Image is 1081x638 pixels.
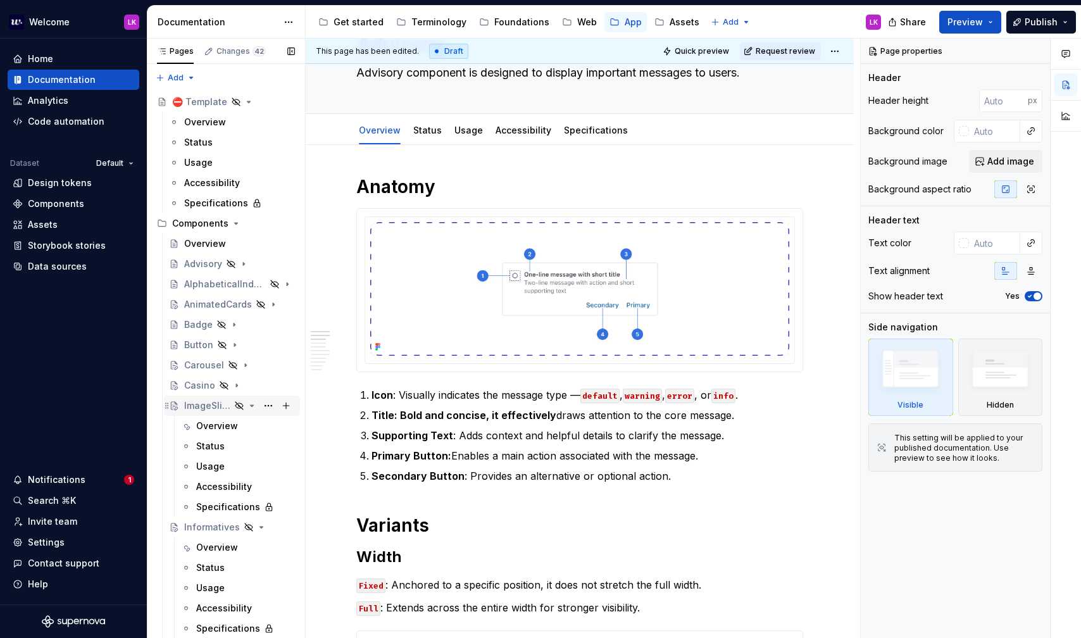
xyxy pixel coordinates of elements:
code: Fixed [356,579,385,593]
span: Default [96,158,123,168]
div: Settings [28,536,65,549]
div: Overview [184,116,226,128]
div: LK [870,17,878,27]
div: Home [28,53,53,65]
code: default [580,389,620,403]
div: Draft [429,44,468,59]
div: Overview [184,237,226,250]
div: Accessibility [196,602,252,615]
div: Contact support [28,557,99,570]
a: Usage [176,578,300,598]
a: Data sources [8,256,139,277]
div: LK [128,17,136,27]
div: AlphabeticalIndexList [184,278,266,291]
div: App [625,16,642,28]
div: Changes [216,46,266,56]
div: Storybook stories [28,239,106,252]
div: Analytics [28,94,68,107]
a: Invite team [8,511,139,532]
strong: Secondary Button [372,470,465,482]
div: Help [28,578,48,591]
div: Status [408,116,447,143]
a: Home [8,49,139,69]
a: ImageSlider FullScreen [164,396,300,416]
div: Specifications [559,116,633,143]
a: Overview [164,234,300,254]
a: Overview [176,416,300,436]
div: Terminology [411,16,466,28]
a: Assets [649,12,704,32]
div: Carousel [184,359,224,372]
button: Publish [1006,11,1076,34]
span: 1 [124,475,134,485]
strong: Primary Button: [372,449,451,462]
code: error [665,389,694,403]
div: Specifications [196,501,260,513]
div: Components [172,217,228,230]
a: Terminology [391,12,472,32]
div: Status [196,561,225,574]
span: Quick preview [675,46,729,56]
img: 605a6a57-6d48-4b1b-b82b-b0bc8b12f237.png [9,15,24,30]
div: Header height [868,94,928,107]
a: Accessibility [164,173,300,193]
button: Default [91,154,139,172]
a: Specifications [176,497,300,517]
button: Help [8,574,139,594]
a: AlphabeticalIndexList [164,274,300,294]
a: Analytics [8,91,139,111]
div: Background image [868,155,947,168]
div: Header [868,72,901,84]
strong: Title: Bold and concise, it effectively [372,409,556,422]
div: Data sources [28,260,87,273]
p: px [1028,96,1037,106]
a: Components [8,194,139,214]
a: Status [176,436,300,456]
div: AnimatedCards [184,298,252,311]
div: Overview [354,116,406,143]
a: Settings [8,532,139,553]
button: Request review [740,42,821,60]
textarea: Advisory component is designed to display important messages to users. [354,63,801,83]
p: Enables a main action associated with the message. [372,448,803,463]
div: Visible [868,339,953,416]
a: Get started [313,12,389,32]
div: Web [577,16,597,28]
a: Specifications [564,125,628,135]
p: : Provides an alternative or optional action. [372,468,803,484]
div: Accessibility [196,480,252,493]
input: Auto [979,89,1028,112]
button: Notifications1 [8,470,139,490]
a: Status [176,558,300,578]
svg: Supernova Logo [42,615,105,628]
div: Hidden [987,400,1014,410]
span: Share [900,16,926,28]
div: Text alignment [868,265,930,277]
button: Add image [969,150,1042,173]
div: Advisory [184,258,222,270]
div: Notifications [28,473,85,486]
p: : Anchored to a specific position, it does not stretch the full width. [356,577,803,592]
a: Overview [176,537,300,558]
div: Components [28,197,84,210]
div: Text color [868,237,911,249]
a: AnimatedCards [164,294,300,315]
div: Show header text [868,290,943,303]
a: Accessibility [176,477,300,497]
span: Add [168,73,184,83]
div: Design tokens [28,177,92,189]
span: This page has been edited. [316,46,419,56]
button: Add [707,13,754,31]
div: Status [184,136,213,149]
code: info [711,389,735,403]
div: Assets [28,218,58,231]
p: : Adds context and helpful details to clarify the message. [372,428,803,443]
a: Design tokens [8,173,139,193]
strong: Supporting Text [372,429,453,442]
a: Specifications [164,193,300,213]
input: Auto [969,120,1020,142]
span: Request review [756,46,815,56]
h1: Variants [356,514,803,537]
a: Documentation [8,70,139,90]
a: Button [164,335,300,355]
